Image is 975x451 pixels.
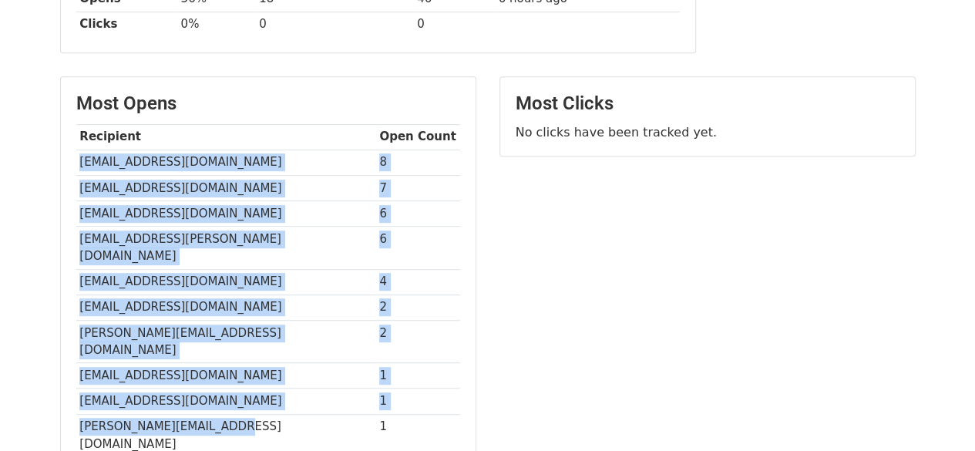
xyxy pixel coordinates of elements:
[898,377,975,451] iframe: Chat Widget
[76,200,376,226] td: [EMAIL_ADDRESS][DOMAIN_NAME]
[76,294,376,320] td: [EMAIL_ADDRESS][DOMAIN_NAME]
[516,93,899,115] h3: Most Clicks
[376,175,460,200] td: 7
[76,389,376,414] td: [EMAIL_ADDRESS][DOMAIN_NAME]
[76,175,376,200] td: [EMAIL_ADDRESS][DOMAIN_NAME]
[376,363,460,389] td: 1
[376,124,460,150] th: Open Count
[76,226,376,269] td: [EMAIL_ADDRESS][PERSON_NAME][DOMAIN_NAME]
[76,150,376,175] td: [EMAIL_ADDRESS][DOMAIN_NAME]
[376,200,460,226] td: 6
[376,320,460,363] td: 2
[76,12,177,37] th: Clicks
[76,93,460,115] h3: Most Opens
[76,320,376,363] td: [PERSON_NAME][EMAIL_ADDRESS][DOMAIN_NAME]
[376,389,460,414] td: 1
[255,12,413,37] td: 0
[376,226,460,269] td: 6
[76,269,376,294] td: [EMAIL_ADDRESS][DOMAIN_NAME]
[177,12,256,37] td: 0%
[413,12,495,37] td: 0
[376,269,460,294] td: 4
[376,294,460,320] td: 2
[516,124,899,140] p: No clicks have been tracked yet.
[76,124,376,150] th: Recipient
[376,150,460,175] td: 8
[76,363,376,389] td: [EMAIL_ADDRESS][DOMAIN_NAME]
